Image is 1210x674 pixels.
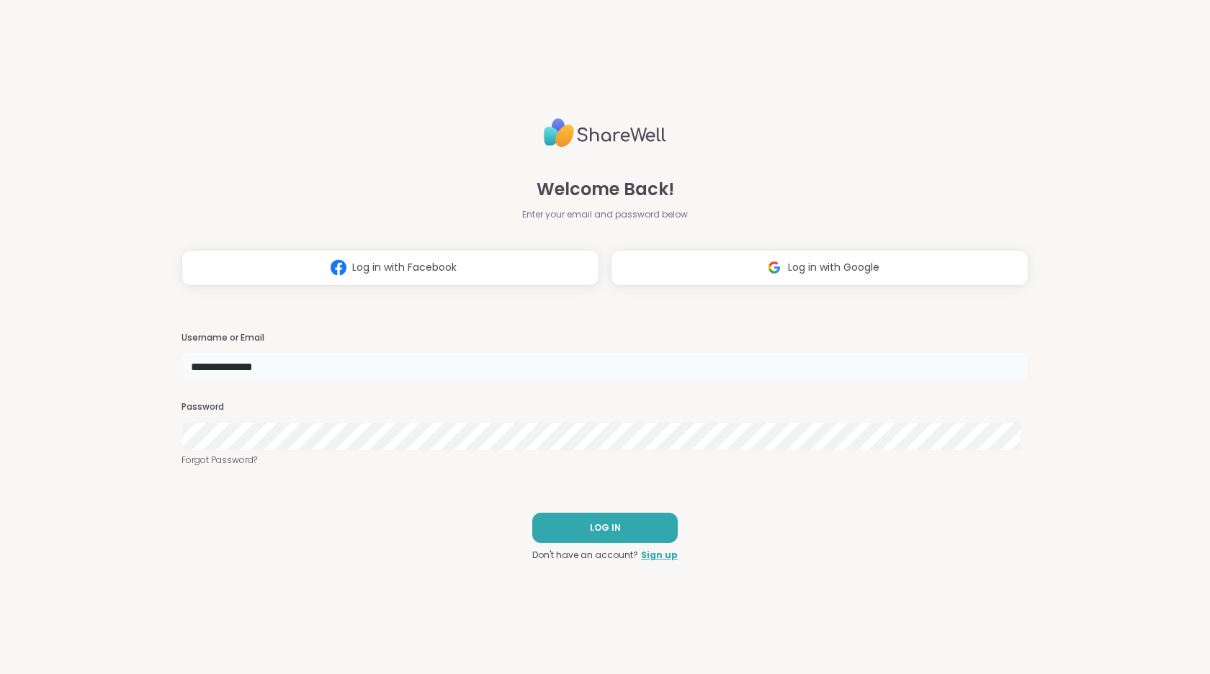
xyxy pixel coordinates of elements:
[532,513,678,543] button: LOG IN
[181,332,1028,344] h3: Username or Email
[537,176,674,202] span: Welcome Back!
[641,549,678,562] a: Sign up
[522,208,688,221] span: Enter your email and password below
[532,549,638,562] span: Don't have an account?
[590,521,621,534] span: LOG IN
[611,250,1028,286] button: Log in with Google
[181,401,1028,413] h3: Password
[181,454,1028,467] a: Forgot Password?
[761,254,788,281] img: ShareWell Logomark
[181,250,599,286] button: Log in with Facebook
[788,260,879,275] span: Log in with Google
[544,112,666,153] img: ShareWell Logo
[325,254,352,281] img: ShareWell Logomark
[352,260,457,275] span: Log in with Facebook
